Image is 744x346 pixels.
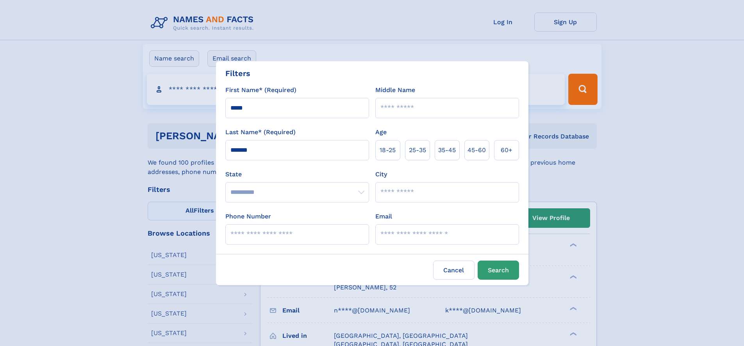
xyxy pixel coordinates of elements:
[225,85,296,95] label: First Name* (Required)
[467,145,486,155] span: 45‑60
[375,170,387,179] label: City
[433,261,475,280] label: Cancel
[380,145,396,155] span: 18‑25
[478,261,519,280] button: Search
[438,145,456,155] span: 35‑45
[225,212,271,221] label: Phone Number
[225,128,296,137] label: Last Name* (Required)
[225,170,369,179] label: State
[501,145,512,155] span: 60+
[225,67,250,79] div: Filters
[375,85,415,95] label: Middle Name
[409,145,426,155] span: 25‑35
[375,212,392,221] label: Email
[375,128,387,137] label: Age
